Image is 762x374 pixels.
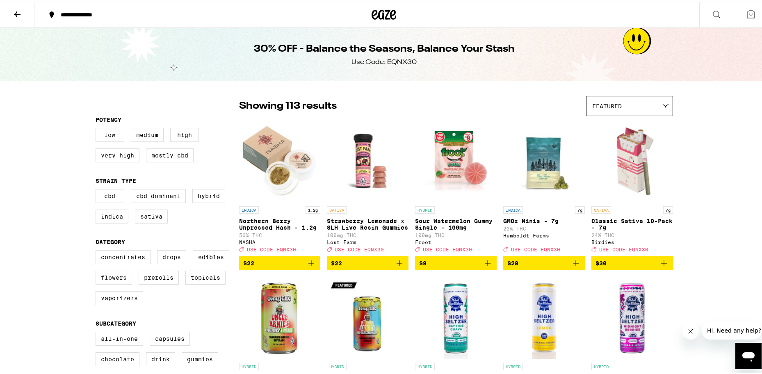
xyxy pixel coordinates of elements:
label: Concentrates [96,249,151,262]
div: Humboldt Farms [503,231,585,237]
label: Drink [146,351,175,365]
img: Lost Farm - Strawberry Lemonade x SLH Live Resin Gummies [327,119,408,201]
iframe: Message from company [702,320,762,338]
label: Flowers [96,269,132,283]
span: Featured [592,101,622,108]
h1: 30% OFF - Balance the Seasons, Balance Your Stash [254,41,515,55]
p: 7g [575,205,585,212]
div: NASHA [239,238,321,243]
a: Open page for GMOz Minis - 7g from Humboldt Farms [503,119,585,255]
img: NASHA - Northern Berry Unpressed Hash - 1.2g [239,119,321,201]
label: Chocolate [96,351,139,365]
iframe: Button to launch messaging window [735,341,762,367]
button: Add to bag [591,255,673,269]
a: Open page for Northern Berry Unpressed Hash - 1.2g from NASHA [239,119,321,255]
label: Very High [96,147,139,161]
img: Uncle Arnie's - Iced Tea Lemonade 7.5oz - 10mg [327,275,408,357]
span: $22 [243,258,254,265]
p: HYBRID [415,205,435,212]
p: HYBRID [239,361,259,369]
span: USE CODE EQNX30 [511,245,560,251]
a: Open page for Classic Sativa 10-Pack - 7g from Birdies [591,119,673,255]
span: USE CODE EQNX30 [423,245,472,251]
legend: Subcategory [96,319,136,325]
legend: Potency [96,115,121,121]
p: 100mg THC [415,231,497,236]
span: $28 [507,258,518,265]
iframe: Close message [682,322,699,338]
span: $30 [595,258,607,265]
a: Open page for Sour Watermelon Gummy Single - 100mg from Froot [415,119,497,255]
p: HYBRID [327,361,347,369]
p: HYBRID [503,361,523,369]
p: SATIVA [327,205,347,212]
p: GMOz Minis - 7g [503,216,585,223]
span: USE CODE EQNX30 [247,245,296,251]
label: Mostly CBD [146,147,194,161]
span: $9 [419,258,427,265]
p: 22% THC [503,224,585,230]
div: Froot [415,238,497,243]
label: Low [96,126,124,140]
div: Lost Farm [327,238,408,243]
label: Gummies [182,351,218,365]
label: Vaporizers [96,290,143,303]
p: Strawberry Lemonade x SLH Live Resin Gummies [327,216,408,229]
span: USE CODE EQNX30 [335,245,384,251]
label: Sativa [135,208,168,222]
p: HYBRID [415,361,435,369]
p: 56% THC [239,231,321,236]
p: SATIVA [591,205,611,212]
span: USE CODE EQNX30 [599,245,648,251]
label: CBD [96,187,124,201]
p: INDICA [503,205,523,212]
button: Add to bag [415,255,497,269]
a: Open page for Strawberry Lemonade x SLH Live Resin Gummies from Lost Farm [327,119,408,255]
img: Pabst Labs - Midnight Berries 10:3:2 High Seltzer [591,275,673,357]
p: Sour Watermelon Gummy Single - 100mg [415,216,497,229]
label: Indica [96,208,128,222]
label: Prerolls [139,269,179,283]
img: Pabst Labs - Daytime Guava 10:5 High Seltzer [415,275,497,357]
label: Edibles [193,249,229,262]
label: Drops [157,249,186,262]
p: Showing 113 results [239,98,337,112]
img: Humboldt Farms - GMOz Minis - 7g [503,119,585,201]
img: Pabst Labs - Lemon High Seltzer [503,275,585,357]
img: Birdies - Classic Sativa 10-Pack - 7g [591,119,673,201]
p: Classic Sativa 10-Pack - 7g [591,216,673,229]
legend: Strain Type [96,176,136,182]
label: Topicals [185,269,226,283]
p: 24% THC [591,231,673,236]
p: 1.2g [306,205,320,212]
label: High [170,126,199,140]
label: CBD Dominant [131,187,186,201]
img: Froot - Sour Watermelon Gummy Single - 100mg [415,119,497,201]
p: HYBRID [591,361,611,369]
legend: Category [96,237,125,244]
p: 7g [663,205,673,212]
span: $22 [331,258,342,265]
button: Add to bag [327,255,408,269]
div: Use Code: EQNX30 [351,56,417,65]
img: Uncle Arnie's - Cherry Limeade 7.5oz - 10mg [239,275,321,357]
p: Northern Berry Unpressed Hash - 1.2g [239,216,321,229]
p: INDICA [239,205,259,212]
label: Hybrid [192,187,225,201]
p: 100mg THC [327,231,408,236]
label: Medium [131,126,164,140]
div: Birdies [591,238,673,243]
button: Add to bag [239,255,321,269]
label: All-In-One [96,330,143,344]
button: Add to bag [503,255,585,269]
label: Capsules [150,330,190,344]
